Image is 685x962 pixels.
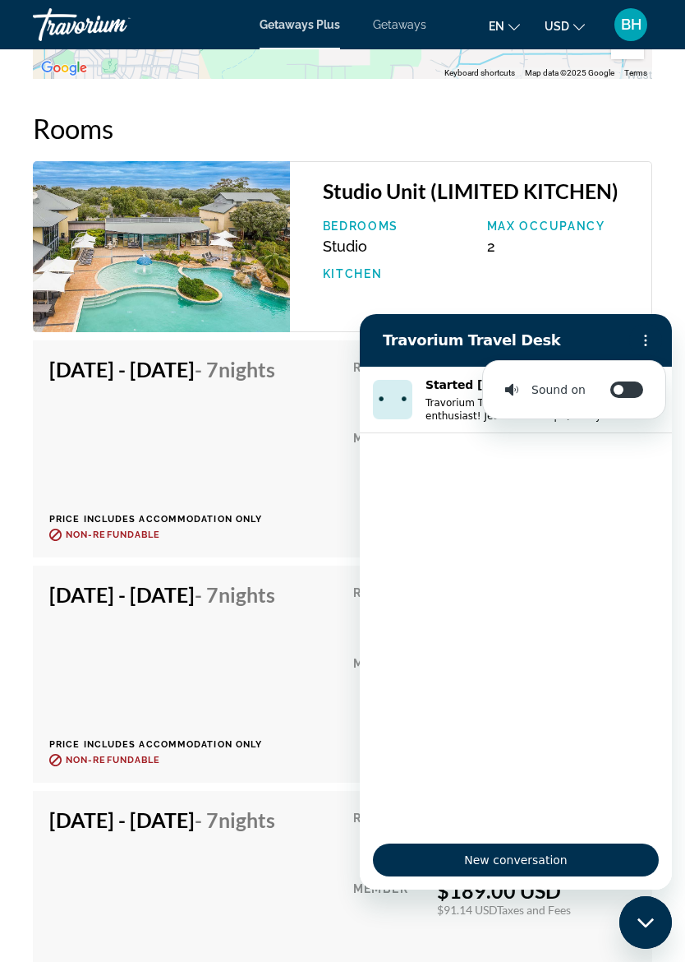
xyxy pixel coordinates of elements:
span: Nights [218,582,275,607]
div: Member [353,878,425,950]
div: Member [353,653,425,724]
button: Change currency [545,14,585,38]
a: Travorium [33,3,197,46]
a: Getaways Plus [260,18,340,31]
div: Retail [353,807,425,866]
h4: [DATE] - [DATE] [49,357,275,382]
span: Non-refundable [66,755,160,765]
a: Terms (opens in new tab) [624,68,647,77]
span: BH [621,16,641,33]
button: Keyboard shortcuts [444,67,515,79]
span: - 7 [195,357,275,382]
button: User Menu [609,7,652,42]
a: Open this area in Google Maps (opens a new window) [37,58,91,79]
span: Nights [218,357,275,382]
button: Change language [489,14,520,38]
a: Getaways [373,18,426,31]
span: - 7 [195,807,275,832]
h4: [DATE] - [DATE] [49,807,275,832]
p: Price includes accommodation only [49,739,287,750]
iframe: Messaging window [360,314,672,890]
p: Price includes accommodation only [49,514,287,525]
p: Max Occupancy [487,220,635,233]
span: Non-refundable [66,530,160,540]
div: $189.00 USD [437,878,636,903]
div: $91.14 USD [437,903,636,917]
p: Kitchen [323,267,471,280]
img: ii_bub1.jpg [33,161,290,332]
span: 2 [487,238,495,255]
h2: Rooms [33,112,652,145]
div: Retail [353,357,425,415]
span: Studio [323,238,367,255]
span: Map data ©2025 Google [525,68,614,77]
div: Member [353,428,425,499]
span: en [489,20,504,33]
span: Taxes and Fees [497,903,571,917]
h3: Studio Unit (LIMITED KITCHEN) [323,178,636,203]
div: Retail [353,582,425,641]
h4: [DATE] - [DATE] [49,582,275,607]
span: Nights [218,807,275,832]
img: Google [37,58,91,79]
span: USD [545,20,569,33]
span: - 7 [195,582,275,607]
iframe: Button to launch messaging window, conversation in progress [619,896,672,949]
p: Bedrooms [323,220,471,233]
